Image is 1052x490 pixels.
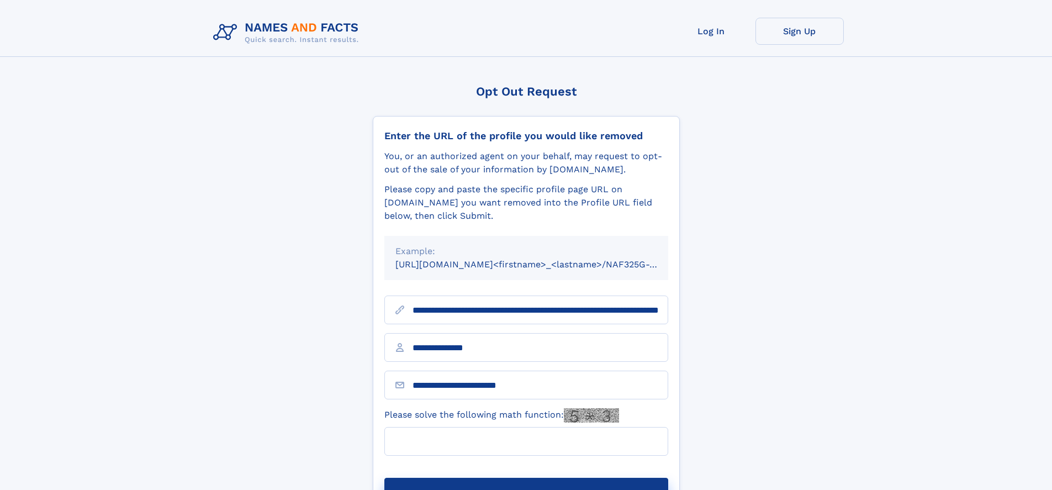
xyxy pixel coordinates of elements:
img: Logo Names and Facts [209,18,368,48]
div: You, or an authorized agent on your behalf, may request to opt-out of the sale of your informatio... [384,150,668,176]
small: [URL][DOMAIN_NAME]<firstname>_<lastname>/NAF325G-xxxxxxxx [395,259,689,270]
div: Enter the URL of the profile you would like removed [384,130,668,142]
a: Log In [667,18,755,45]
div: Opt Out Request [373,85,680,98]
a: Sign Up [755,18,844,45]
label: Please solve the following math function: [384,408,619,423]
div: Example: [395,245,657,258]
div: Please copy and paste the specific profile page URL on [DOMAIN_NAME] you want removed into the Pr... [384,183,668,223]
